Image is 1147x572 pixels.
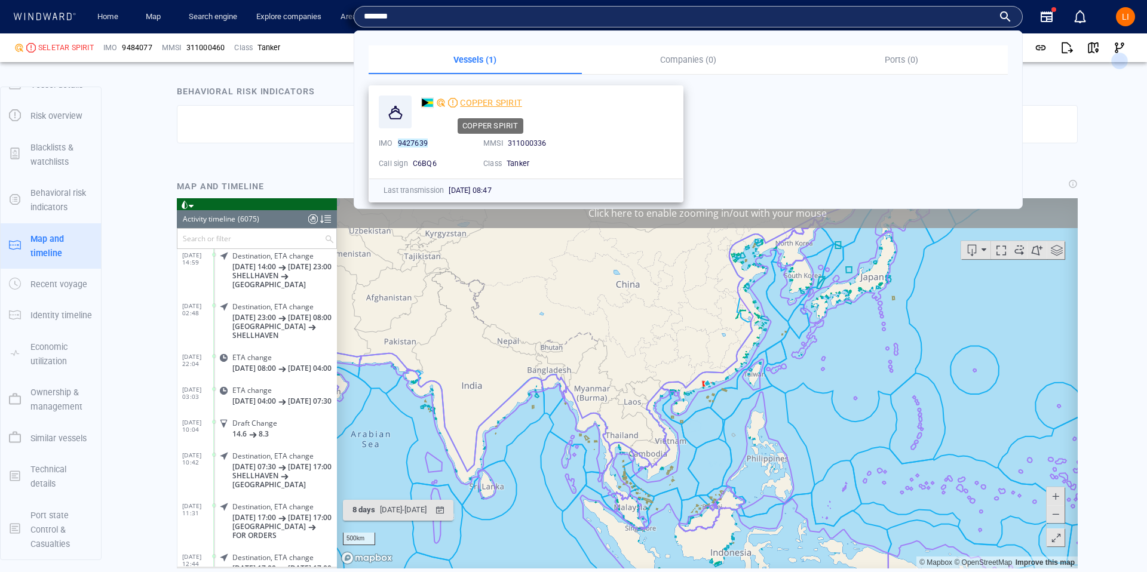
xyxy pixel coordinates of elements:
dl: [DATE] 02:48Destination, ETA change[DATE] 23:00[DATE] 08:00[GEOGRAPHIC_DATA]SHELLHAVEN [5,96,160,146]
span: FOR ORDERS [56,333,100,342]
span: [GEOGRAPHIC_DATA] [56,324,129,333]
p: Vessels (1) [376,53,575,67]
p: Risk overview [30,109,82,123]
div: Focus on vessel path [814,43,832,61]
a: Improve this map [839,360,898,368]
a: Behavioral risk indicators [1,194,101,205]
button: Risk overview [1,100,101,131]
a: Map [141,7,170,27]
div: 311000460 [186,42,225,53]
p: Class [483,158,502,169]
a: Technical details [1,470,101,481]
a: Identity timeline [1,309,101,321]
span: ETA change [56,155,95,164]
button: Identity timeline [1,300,101,331]
div: (6075) [61,12,82,30]
span: [DATE] 22:04 [5,155,37,169]
span: LI [1122,12,1129,21]
button: Ownership & management [1,377,101,423]
span: [DATE] 23:00 [111,64,155,73]
a: Explore companies [252,7,326,27]
span: [DATE] 04:00 [56,198,99,207]
span: Destination, ETA change [56,355,137,364]
span: 311000336 [508,139,547,147]
p: MMSI [162,42,182,53]
span: [DATE] 07:30 [111,198,155,207]
span: SHELLHAVEN [56,73,102,82]
span: [DATE] 17:00 [111,264,155,273]
button: Area analysis [336,7,391,27]
span: [DATE] 17:00 [56,365,99,374]
div: Toggle vessel historical path [832,43,850,61]
span: [DATE] 08:00 [56,165,99,174]
dl: [DATE] 22:04ETA change[DATE] 08:00[DATE] 04:00 [5,146,160,179]
div: Tanker [257,42,280,53]
mark: 9427639 [398,139,428,147]
div: Nadav D Compli defined risk: moderate risk [436,98,446,107]
a: Mapbox logo [164,353,216,367]
button: Similar vessels [1,423,101,454]
button: Behavioral risk indicators [1,177,101,223]
span: Draft Change [56,220,100,229]
span: 14.6 [56,231,70,240]
div: Compliance Activities [131,12,141,30]
button: Port state Control & Casualties [1,500,101,560]
div: Notification center [1073,10,1087,24]
span: [DATE] 17:00 [56,315,99,324]
div: Map and timeline [172,174,269,198]
a: Similar vessels [1,432,101,443]
button: LI [1114,5,1137,29]
a: Risk overview [1,110,101,121]
div: [DATE] - [DATE] [201,303,252,321]
span: 8 days [176,307,198,316]
button: Home [88,7,127,27]
span: [DATE] 02:48 [5,104,37,118]
a: Ownership & management [1,393,101,405]
dl: [DATE] 10:42Destination, ETA change[DATE] 07:30[DATE] 17:00SHELLHAVEN[GEOGRAPHIC_DATA] [5,245,160,296]
button: Create an AOI. [850,43,870,61]
p: Companies (0) [589,53,788,67]
div: Behavioral risk indicators [177,84,315,99]
span: Destination, ETA change [56,253,137,262]
span: 9484077 [122,42,152,53]
div: Toggle map information layers [870,43,888,61]
p: Port state Control & Casualties [30,508,93,552]
span: Destination, ETA change [56,304,137,313]
p: Recent voyage [30,277,87,291]
span: [DATE] 04:00 [111,165,155,174]
div: Tanker [507,158,578,169]
button: Export vessel information [784,43,814,61]
span: C6BQ6 [413,159,437,168]
p: Ownership & management [30,385,93,414]
a: Mapbox [743,360,775,368]
span: SHELLHAVEN [56,133,102,142]
div: High risk [26,43,36,53]
p: Class [234,42,253,53]
a: Blacklists & watchlists [1,148,101,159]
span: [DATE] 10:04 [5,220,37,235]
p: IMO [103,42,118,53]
dl: [DATE] 14:59Destination, ETA change[DATE] 14:00[DATE] 23:00SHELLHAVEN[GEOGRAPHIC_DATA] [5,45,160,96]
button: Export report [1054,35,1080,61]
p: Call sign [379,158,408,169]
div: Nadav D Compli defined risk: moderate risk [14,43,24,53]
button: 8 days[DATE]-[DATE] [166,302,277,322]
span: [DATE] 11:31 [5,304,37,318]
button: Recent voyage [1,269,101,300]
div: SELETAR SPIRIT [38,42,94,53]
p: Similar vessels [30,431,87,445]
p: Last transmission [384,185,444,196]
span: [GEOGRAPHIC_DATA] [56,124,129,133]
p: Behavioral risk indicators [30,186,93,215]
a: Search engine [184,7,242,27]
span: Destination, ETA change [56,104,137,113]
div: 500km [166,334,198,347]
p: IMO [379,138,393,149]
a: OpenStreetMap [777,360,835,368]
span: [GEOGRAPHIC_DATA] [56,282,129,291]
span: [DATE] 08:00 [111,115,155,124]
p: MMSI [483,138,503,149]
span: [DATE] 12:44 [5,355,37,369]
